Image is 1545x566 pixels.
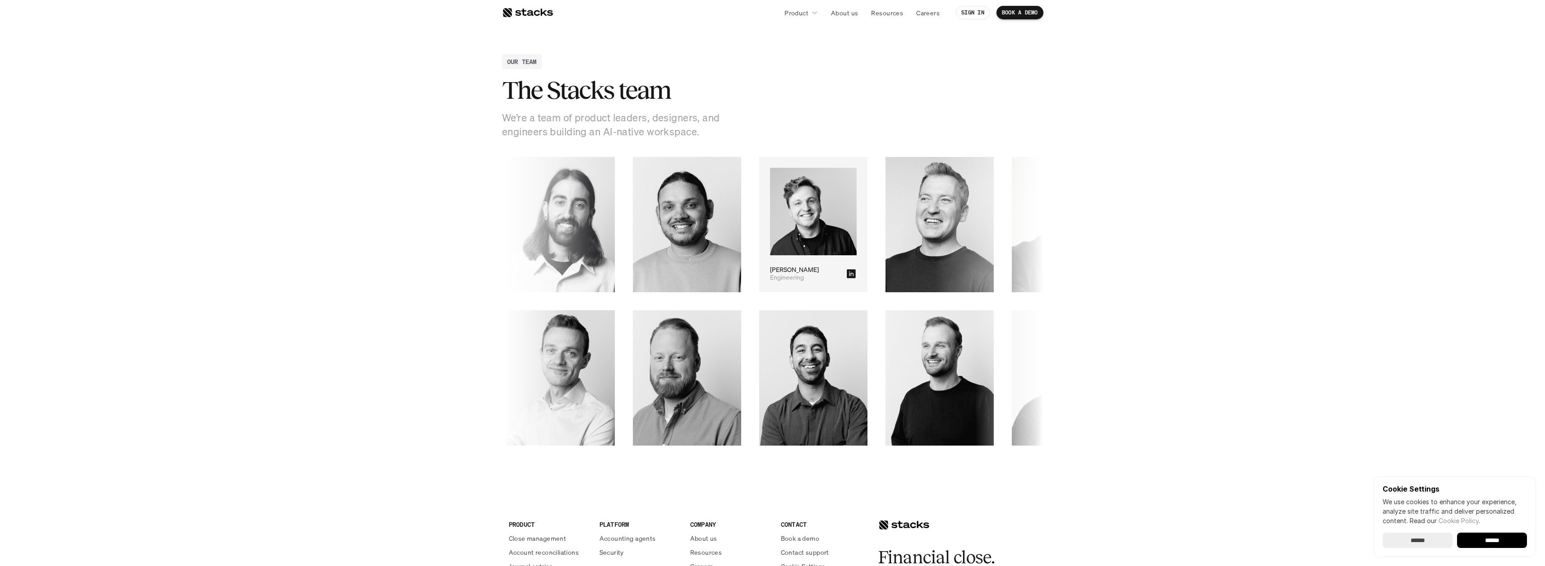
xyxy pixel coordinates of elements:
p: PLATFORM [600,520,679,529]
a: Cookie Policy [1439,517,1479,525]
p: SIGN IN [961,9,984,16]
p: Book a demo [781,534,820,543]
a: About us [826,5,863,21]
p: Resources [690,548,722,557]
h2: The Stacks team [502,76,773,104]
h2: OUR TEAM [507,57,537,66]
a: Book a demo [781,534,861,543]
p: PRODUCT [509,520,589,529]
p: Accounting agents [600,534,656,543]
p: Contact support [781,548,829,557]
p: [PERSON_NAME] [663,266,712,274]
a: SIGN IN [956,6,990,19]
a: Security [600,548,679,557]
p: About us [690,534,717,543]
a: Contact support [781,548,861,557]
span: Read our . [1410,517,1480,525]
a: BOOK A DEMO [996,6,1043,19]
p: Resources [871,8,903,18]
p: Product [784,8,808,18]
p: About us [831,8,858,18]
a: Careers [911,5,945,21]
p: We use cookies to enhance your experience, analyze site traffic and deliver personalized content. [1383,497,1527,525]
p: CONTACT [781,520,861,529]
p: COMPANY [690,520,770,529]
p: We’re a team of product leaders, designers, and engineers building an AI-native workspace. [502,111,728,139]
p: Account reconciliations [509,548,579,557]
a: Accounting agents [600,534,679,543]
a: Resources [866,5,909,21]
a: Account reconciliations [509,548,589,557]
p: Cookie Settings [1383,485,1527,492]
p: Careers [916,8,940,18]
p: Close management [509,534,567,543]
p: Security [600,548,624,557]
a: Close management [509,534,589,543]
p: Engineering [663,274,697,281]
a: Resources [690,548,770,557]
a: About us [690,534,770,543]
p: BOOK A DEMO [1002,9,1038,16]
